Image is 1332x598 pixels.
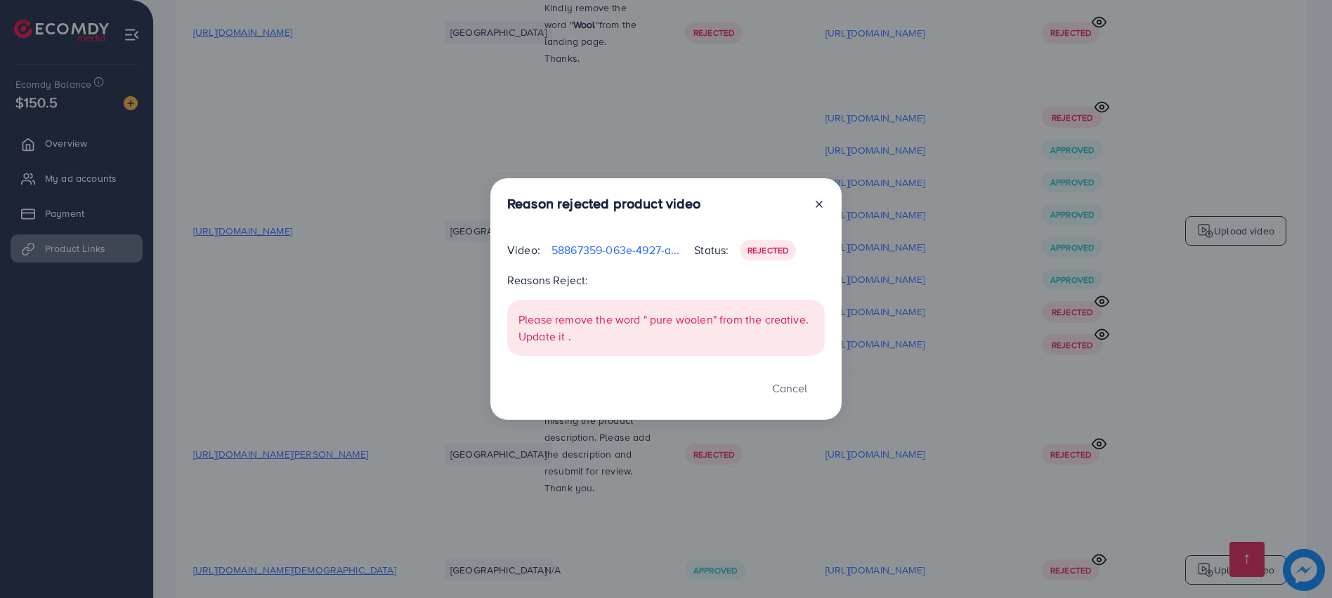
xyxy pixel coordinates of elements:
[747,244,788,256] span: Rejected
[694,241,729,258] p: Status:
[755,373,825,403] button: Cancel
[551,241,683,258] p: 58867359-063e-4927-a901-e0cb29f33bc3-1759997996338.mp4
[507,195,701,212] h3: Reason rejected product video
[507,241,540,258] p: Video:
[518,311,814,345] p: Please remove the word " pure woolen" from the creative. Update it .
[507,272,825,288] p: Reasons Reject:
